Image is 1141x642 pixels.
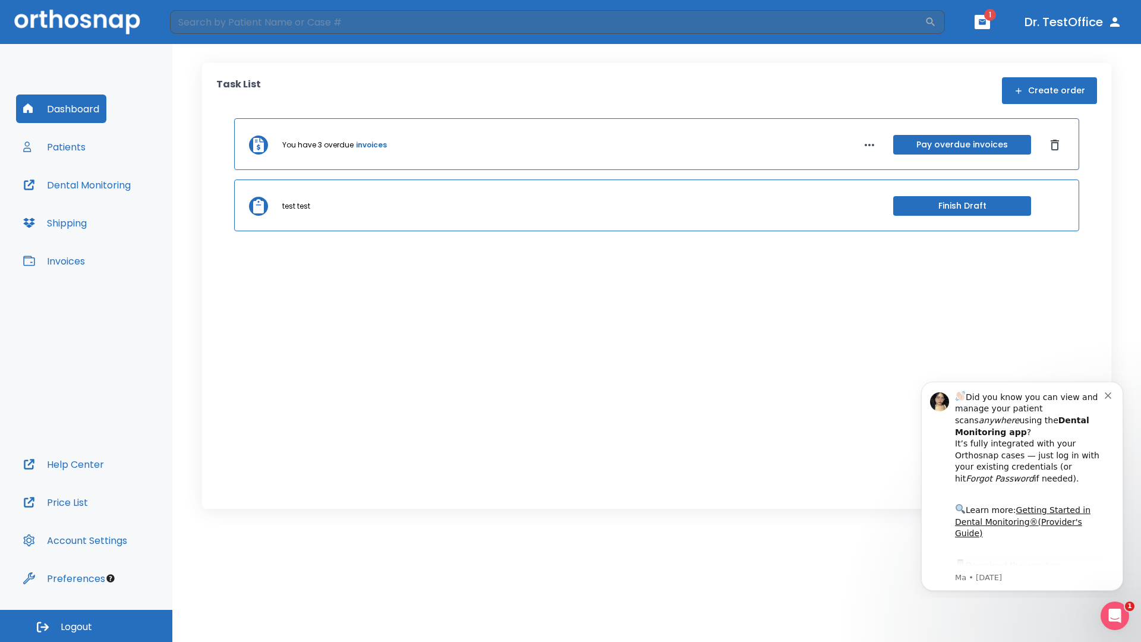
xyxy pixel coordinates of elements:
[16,450,111,479] button: Help Center
[282,201,310,212] p: test test
[282,140,354,150] p: You have 3 overdue
[1002,77,1097,104] button: Create order
[16,488,95,517] button: Price List
[1101,602,1129,630] iframe: Intercom live chat
[1020,11,1127,33] button: Dr. TestOffice
[16,209,94,237] button: Shipping
[16,564,112,593] button: Preferences
[16,95,106,123] button: Dashboard
[216,77,261,104] p: Task List
[105,573,116,584] div: Tooltip anchor
[61,621,92,634] span: Logout
[52,202,201,212] p: Message from Ma, sent 5w ago
[52,187,201,247] div: Download the app: | ​ Let us know if you need help getting started!
[16,171,138,199] button: Dental Monitoring
[893,135,1031,155] button: Pay overdue invoices
[1125,602,1134,611] span: 1
[1045,136,1064,155] button: Dismiss
[201,18,211,28] button: Dismiss notification
[14,10,140,34] img: Orthosnap
[170,10,925,34] input: Search by Patient Name or Case #
[16,247,92,275] button: Invoices
[16,133,93,161] button: Patients
[984,9,996,21] span: 1
[16,526,134,555] button: Account Settings
[903,371,1141,598] iframe: Intercom notifications message
[893,196,1031,216] button: Finish Draft
[52,190,157,211] a: App Store
[356,140,387,150] a: invoices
